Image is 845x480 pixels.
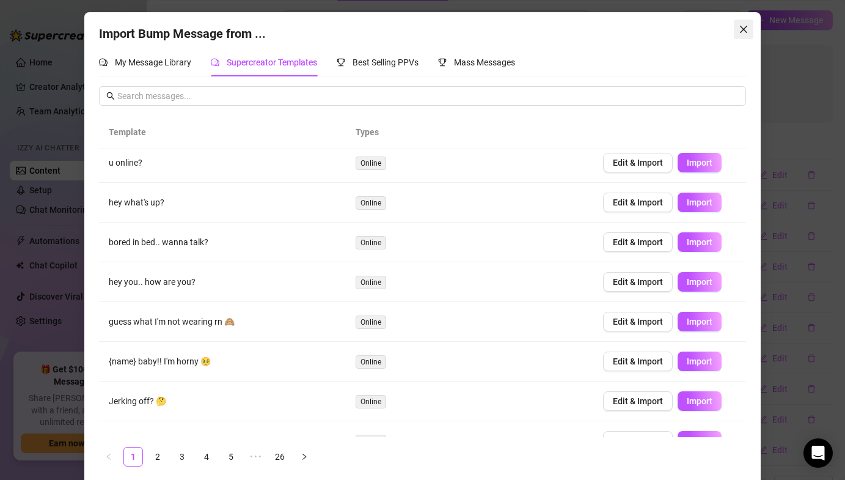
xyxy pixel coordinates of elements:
th: Types [346,116,593,149]
input: Search messages... [117,89,738,103]
li: 3 [172,447,192,467]
span: Mass Messages [454,57,515,67]
span: Edit & Import [613,396,663,406]
li: 26 [270,447,290,467]
span: Import [687,198,712,207]
td: hey what's up? [99,183,346,223]
li: Next 5 Pages [246,447,265,467]
span: Edit & Import [613,436,663,446]
a: 26 [271,448,289,466]
button: left [99,447,119,467]
a: 4 [197,448,216,466]
li: Next Page [294,447,314,467]
button: Edit & Import [603,431,673,451]
span: comment [99,58,108,67]
button: Edit & Import [603,312,673,331]
button: Close [734,20,753,39]
td: u online? [99,143,346,183]
span: Import [687,158,712,168]
td: bored in bed.. wanna talk? [99,223,346,262]
span: right [301,453,308,460]
span: Online [356,196,386,210]
td: {name} baby!! I'm horny 🥺 [99,342,346,382]
td: bored. horny. dangerous combo. wyd? [99,421,346,461]
span: Online [356,395,386,408]
div: Open Intercom Messenger [803,438,833,468]
button: right [294,447,314,467]
span: Import [687,396,712,406]
span: trophy [438,58,447,67]
li: 4 [197,447,216,467]
span: Online [356,157,386,170]
button: Edit & Import [603,232,673,252]
span: Online [356,236,386,249]
th: Template [99,116,346,149]
span: trophy [337,58,345,67]
span: search [106,92,115,100]
button: Edit & Import [603,352,673,371]
span: Best Selling PPVs [353,57,419,67]
span: Online [356,276,386,289]
span: Edit & Import [613,198,663,207]
button: Import [678,312,722,331]
button: Import [678,272,722,292]
li: 1 [123,447,143,467]
button: Import [678,153,722,172]
button: Import [678,391,722,411]
span: Edit & Import [613,237,663,247]
a: 5 [222,448,240,466]
span: Import Bump Message from ... [99,26,266,41]
button: Import [678,352,722,371]
li: 2 [148,447,167,467]
button: Edit & Import [603,153,673,172]
li: Previous Page [99,447,119,467]
td: hey you.. how are you? [99,262,346,302]
a: 3 [173,448,191,466]
span: Online [356,355,386,369]
button: Edit & Import [603,193,673,212]
span: Import [687,277,712,287]
span: Import [687,237,712,247]
td: guess what I'm not wearing rn 🙈 [99,302,346,342]
a: 2 [148,448,167,466]
span: Supercreator Templates [227,57,317,67]
span: Edit & Import [613,277,663,287]
span: close [739,24,748,34]
a: 1 [124,448,142,466]
span: My Message Library [115,57,191,67]
td: Jerking off? 🤔 [99,382,346,421]
li: 5 [221,447,241,467]
span: Import [687,436,712,446]
button: Import [678,431,722,451]
span: Import [687,356,712,366]
span: Online [356,435,386,448]
button: Edit & Import [603,391,673,411]
span: comment [211,58,219,67]
span: ••• [246,447,265,467]
span: Edit & Import [613,158,663,168]
button: Import [678,232,722,252]
span: Import [687,317,712,327]
span: Close [734,24,753,34]
span: Online [356,316,386,329]
span: Edit & Import [613,317,663,327]
button: Edit & Import [603,272,673,292]
span: left [105,453,112,460]
button: Import [678,193,722,212]
span: Edit & Import [613,356,663,366]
